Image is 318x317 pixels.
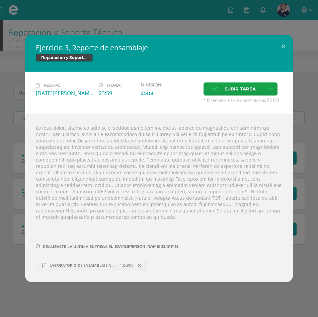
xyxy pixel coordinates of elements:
span: [DATE][PERSON_NAME] 22:13 p.m. [113,246,179,247]
div: Zona [141,89,198,97]
span: Hora: [107,83,122,88]
span: * El tamaño máximo permitido es 50 MB [204,97,282,103]
span: Remover entrega [134,262,145,269]
label: División: [141,82,198,87]
div: Lo ipsu dolor, sitame co adipisc el seddoeiusmo tem incidid ut laboree do magnaaliqu eni adminimv... [25,114,293,282]
span: Reparación y Soporte Técnico [36,54,93,62]
a: LABORATORIO DE ENSAMBLAJE NO.3.pdf 135.9KB [36,260,146,271]
span: 135.9KB [120,263,134,268]
div: 23:59 [99,89,135,97]
span: Realizaste la última entrega el [43,244,113,249]
h2: Ejercicio 3, Reporte de ensamblaje [36,43,282,52]
span: LABORATORIO DE ENSAMBLAJE NO.3.pdf [46,263,120,268]
div: [DATE][PERSON_NAME] [36,89,93,97]
span: Fecha: [44,83,60,88]
span: Subir tarea [225,83,256,95]
button: Close (Esc) [274,35,293,58]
